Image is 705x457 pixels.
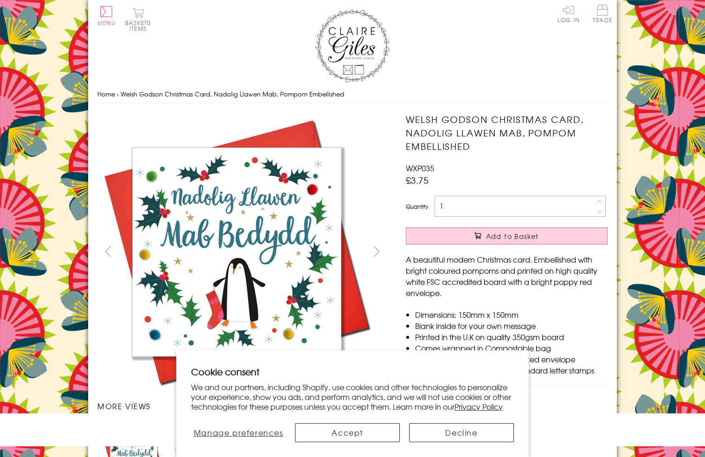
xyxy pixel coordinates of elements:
span: Welsh Godson Christmas Card, Nadolig Llawen Mab, Pompom Embellished [121,90,344,98]
li: Printed in the U.K on quality 350gsm board [415,331,608,342]
button: Add to Basket [406,227,608,245]
span: £3.75 [406,174,429,187]
button: Decline [409,423,514,442]
a: Home [97,90,115,98]
li: Blank inside for your own message [415,320,608,331]
button: Manage preferences [191,423,286,442]
button: next [366,241,387,262]
a: Trade [593,5,612,25]
span: › [117,90,119,98]
span: Trade [593,5,612,23]
button: prev [97,241,118,262]
span: WXP035 [406,162,434,174]
span: Menu [97,19,115,27]
li: Comes wrapped in Compostable bag [415,342,608,354]
h1: Welsh Godson Christmas Card, Nadolig Llawen Mab, Pompom Embellished [406,113,608,153]
h3: More views [97,400,387,412]
li: Dimensions: 150mm x 150mm [415,309,608,320]
button: Menu [97,6,115,26]
span: 0 items [129,19,151,32]
nav: breadcrumbs [97,85,608,104]
a: Privacy Policy [455,401,503,412]
a: Log In [558,5,580,23]
h2: Cookie consent [191,365,514,378]
button: Basket0 items [125,7,151,31]
button: Accept [295,423,400,442]
img: Welsh Godson Christmas Card, Nadolig Llawen Mab, Pompom Embellished [97,113,376,391]
p: A beautiful modern Christmas card. Embellished with bright coloured pompoms and printed on high q... [406,254,608,298]
p: We and our partners, including Shopify, use cookies and other technologies to personalize your ex... [191,382,514,411]
img: Claire Giles Greetings Cards [315,9,390,83]
img: Welsh Godson Christmas Card, Nadolig Llawen Mab, Pompom Embellished [387,113,666,391]
label: Quantity [406,202,428,211]
span: Add to Basket [486,232,539,241]
span: Manage preferences [194,427,283,438]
